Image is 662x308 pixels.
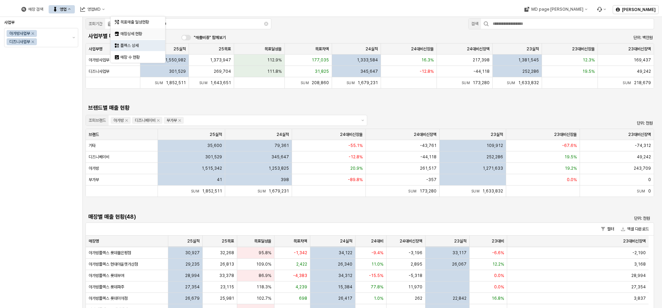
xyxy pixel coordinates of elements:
[492,250,504,256] span: -6.6%
[83,17,662,308] main: App Frame
[408,284,422,290] span: 11,970
[113,117,124,124] div: 아가방
[420,69,434,74] span: -12.8%
[264,22,268,26] button: Clear
[210,132,222,137] span: 25실적
[564,154,577,160] span: 19.5%
[293,238,307,244] span: 목표차액
[88,33,173,40] h5: 사업부별 매출 현황
[582,69,595,74] span: 19.5%
[214,69,231,74] span: 269,704
[623,238,646,244] span: 23대비신장액
[165,57,186,63] span: 1,550,982
[315,69,329,74] span: 31,825
[87,7,101,12] div: 영업MD
[452,250,467,256] span: 33,117
[420,189,437,193] span: 173,280
[167,117,177,124] div: 부가부
[178,119,181,122] div: Remove 부가부
[622,7,655,12] p: [PERSON_NAME]
[274,143,289,148] span: 79,361
[89,250,131,256] span: 아가방플렉스 롯데몰은평점
[348,177,363,182] span: -89.8%
[409,273,422,278] span: -5,318
[157,119,160,122] div: Remove 디즈니베이비
[482,189,503,193] span: 1,633,832
[257,284,271,290] span: 118.3%
[554,132,577,137] span: 23대비신장율
[125,119,128,122] div: Remove 아가방
[173,46,186,52] span: 25실적
[338,261,352,267] span: 26,340
[49,5,75,13] button: 영업
[199,81,211,85] span: Sum
[338,273,352,278] span: 34,312
[452,261,467,267] span: 26,067
[420,154,437,160] span: -44,118
[348,143,363,148] span: -55.1%
[648,189,651,193] span: 0
[202,189,222,193] span: 1,852,511
[400,238,422,244] span: 24대비신장액
[359,115,367,126] button: 제안 사항 표시
[259,273,271,278] span: 86.9%
[618,225,652,233] button: 엑셀 다운로드
[340,238,352,244] span: 24실적
[415,296,422,301] span: 262
[518,120,653,126] p: 단위: 천원
[471,20,478,27] div: 검색
[637,69,651,74] span: 49,242
[60,7,67,12] div: 영업
[220,296,234,301] span: 25,981
[220,250,234,256] span: 32,268
[421,57,434,63] span: 16.3%
[31,40,34,43] div: Remove 디즈니사업부
[563,215,650,221] p: 단위: 천원
[88,213,509,220] h5: 매장별 매출 현황(48)
[120,54,157,60] div: 매장 수 현황
[491,132,503,137] span: 23실적
[315,46,329,52] span: 목표차액
[222,238,234,244] span: 25목표
[89,69,109,74] span: 디즈니사업부
[631,284,646,290] span: 27,354
[185,250,200,256] span: 30,927
[89,46,102,52] span: 사업부명
[220,261,234,267] span: 26,813
[634,80,651,85] span: 218,679
[414,132,437,137] span: 24대비신장액
[254,238,271,244] span: 목표달성율
[120,43,157,48] div: 플렉스 상세
[369,273,383,278] span: -15.5%
[264,46,282,52] span: 목표달성율
[166,80,186,85] span: 1,852,511
[567,177,577,182] span: 0.0%
[565,166,577,171] span: 19.2%
[89,132,99,137] span: 브랜드
[598,225,617,233] button: 필터
[17,5,47,13] button: 매장 검색
[454,238,467,244] span: 23실적
[339,250,352,256] span: 34,122
[89,296,128,301] span: 아가방플렉스 롯데미아점
[296,261,307,267] span: 2,422
[210,80,231,85] span: 1,643,651
[409,250,422,256] span: -3,196
[487,143,503,148] span: 109,912
[185,273,200,278] span: 28,994
[613,5,659,14] button: [PERSON_NAME]
[4,20,14,25] span: 사업부
[89,117,106,124] div: 조회브랜드
[631,273,646,278] span: 28,994
[365,46,378,52] span: 24실적
[194,35,226,40] span: "매출비중" 함께보기
[583,57,595,63] span: 12.3%
[207,143,222,148] span: 35,600
[191,189,202,193] span: Sum
[76,5,109,13] div: 영업MD
[492,261,504,267] span: 12.2%
[281,177,289,182] span: 398
[371,250,383,256] span: -9.4%
[111,16,165,63] div: Select an option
